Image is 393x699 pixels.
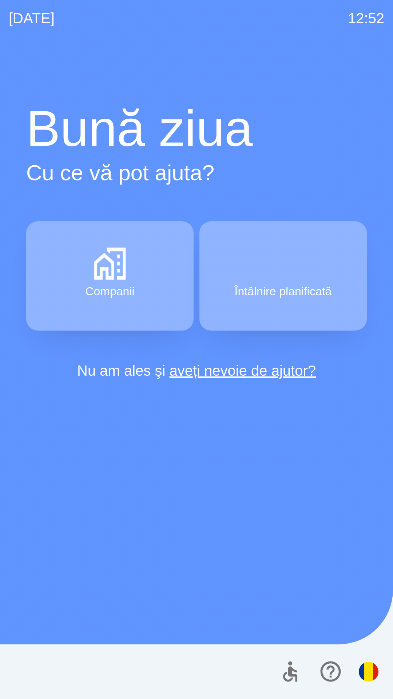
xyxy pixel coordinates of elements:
[9,7,55,29] p: [DATE]
[94,248,126,280] img: b9f982fa-e31d-4f99-8b4a-6499fa97f7a5.png
[26,159,367,186] h2: Cu ce vă pot ajuta?
[199,221,367,331] button: Întâlnire planificată
[169,363,316,379] a: aveți nevoie de ajutor?
[26,98,367,159] h1: Bună ziua
[267,248,299,280] img: 91d325ef-26b3-4739-9733-70a8ac0e35c7.png
[85,283,134,300] p: Companii
[348,7,384,29] p: 12:52
[26,221,194,331] button: Companii
[235,283,332,300] p: Întâlnire planificată
[26,51,367,86] img: Logo
[359,662,378,682] img: ro flag
[26,360,367,382] p: Nu am ales şi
